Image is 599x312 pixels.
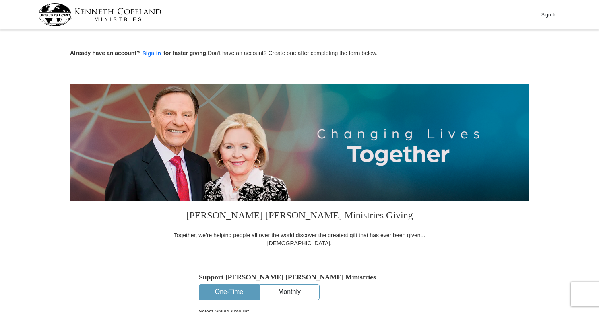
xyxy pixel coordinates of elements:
h3: [PERSON_NAME] [PERSON_NAME] Ministries Giving [169,201,430,231]
button: Sign in [140,49,164,58]
strong: Already have an account? for faster giving. [70,50,208,56]
button: Monthly [260,285,319,300]
img: kcm-header-logo.svg [38,3,161,26]
h5: Support [PERSON_NAME] [PERSON_NAME] Ministries [199,273,400,281]
p: Don't have an account? Create one after completing the form below. [70,49,529,58]
button: Sign In [537,8,561,21]
div: Together, we're helping people all over the world discover the greatest gift that has ever been g... [169,231,430,247]
button: One-Time [199,285,259,300]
